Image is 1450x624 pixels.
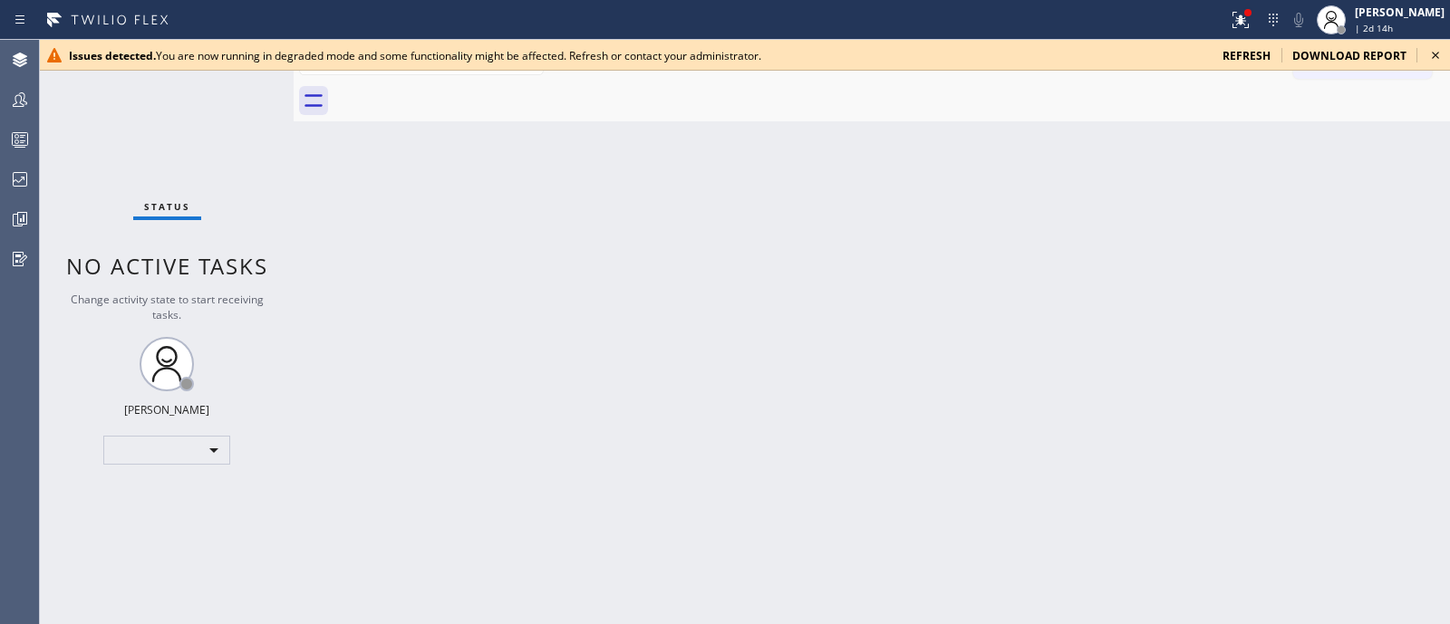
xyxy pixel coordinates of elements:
span: Status [144,200,190,213]
button: Mute [1286,7,1311,33]
div: [PERSON_NAME] [1355,5,1445,20]
span: | 2d 14h [1355,22,1393,34]
div: ​ [103,436,230,465]
span: refresh [1223,48,1271,63]
span: No active tasks [66,251,268,281]
div: You are now running in degraded mode and some functionality might be affected. Refresh or contact... [69,48,1208,63]
span: download report [1292,48,1406,63]
span: Change activity state to start receiving tasks. [71,292,264,322]
div: [PERSON_NAME] [124,402,209,418]
b: Issues detected. [69,48,156,63]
